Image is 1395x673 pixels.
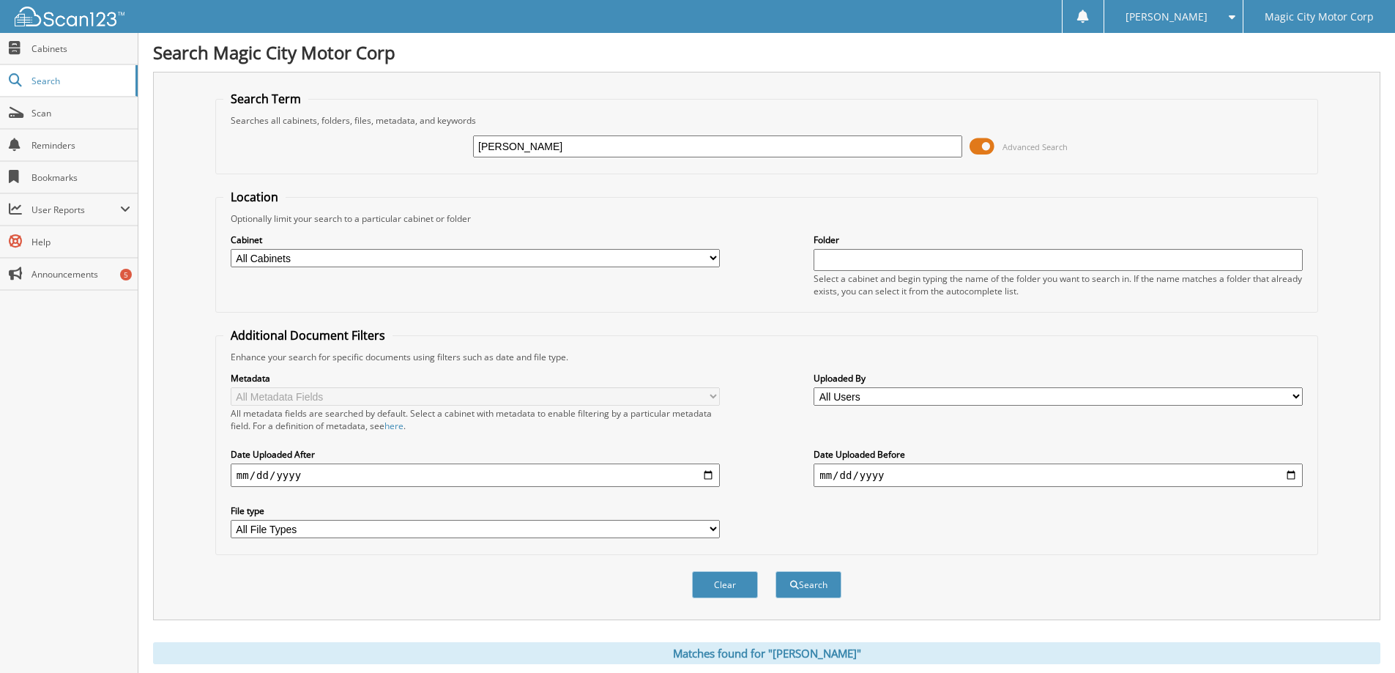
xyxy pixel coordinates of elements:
[231,448,720,461] label: Date Uploaded After
[814,234,1303,246] label: Folder
[31,268,130,280] span: Announcements
[692,571,758,598] button: Clear
[814,372,1303,384] label: Uploaded By
[223,351,1310,363] div: Enhance your search for specific documents using filters such as date and file type.
[31,75,128,87] span: Search
[1126,12,1208,21] span: [PERSON_NAME]
[15,7,124,26] img: scan123-logo-white.svg
[223,327,393,343] legend: Additional Document Filters
[223,91,308,107] legend: Search Term
[384,420,403,432] a: here
[223,189,286,205] legend: Location
[231,505,720,517] label: File type
[814,464,1303,487] input: end
[31,139,130,152] span: Reminders
[1265,12,1374,21] span: Magic City Motor Corp
[231,234,720,246] label: Cabinet
[814,448,1303,461] label: Date Uploaded Before
[31,171,130,184] span: Bookmarks
[31,107,130,119] span: Scan
[153,642,1380,664] div: Matches found for "[PERSON_NAME]"
[223,212,1310,225] div: Optionally limit your search to a particular cabinet or folder
[120,269,132,280] div: 5
[153,40,1380,64] h1: Search Magic City Motor Corp
[231,464,720,487] input: start
[31,236,130,248] span: Help
[814,272,1303,297] div: Select a cabinet and begin typing the name of the folder you want to search in. If the name match...
[775,571,841,598] button: Search
[31,42,130,55] span: Cabinets
[31,204,120,216] span: User Reports
[1002,141,1068,152] span: Advanced Search
[223,114,1310,127] div: Searches all cabinets, folders, files, metadata, and keywords
[231,372,720,384] label: Metadata
[231,407,720,432] div: All metadata fields are searched by default. Select a cabinet with metadata to enable filtering b...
